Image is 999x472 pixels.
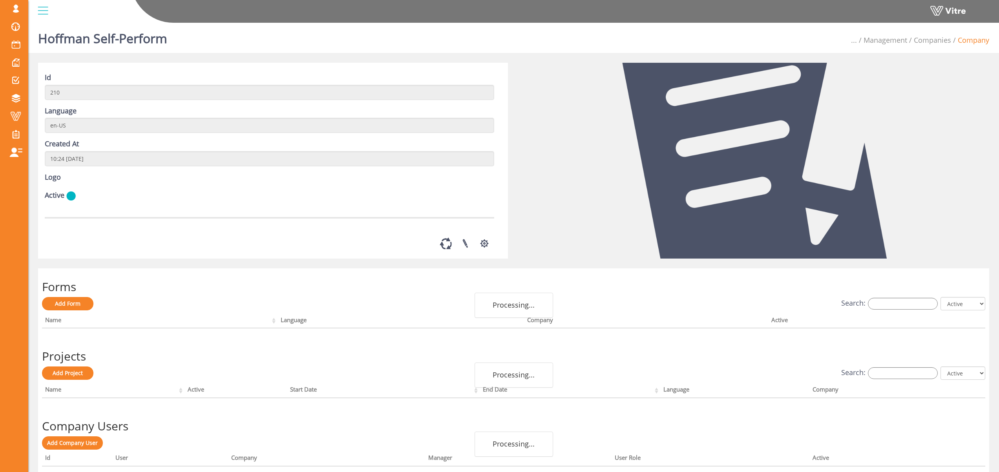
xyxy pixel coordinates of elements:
th: Active [184,383,287,398]
label: Active [45,190,64,200]
th: Language [278,314,524,329]
th: User Role [612,452,809,467]
span: Add Project [53,369,83,377]
input: Search: [868,367,938,379]
h2: Forms [42,280,985,293]
label: Search: [841,367,938,379]
th: End Date [480,383,660,398]
a: Add Company User [42,436,103,450]
th: Active [768,314,938,329]
a: Add Form [42,297,93,310]
li: Management [857,35,907,46]
th: Company [809,383,957,398]
div: Processing... [475,293,553,318]
label: Language [45,106,77,116]
th: Active [809,452,947,467]
th: Name [42,383,184,398]
th: Company [524,314,768,329]
th: Company [228,452,425,467]
input: Search: [868,298,938,310]
span: Add Company User [47,439,98,446]
th: Name [42,314,278,329]
a: Add Project [42,366,93,380]
label: Id [45,73,51,83]
div: Processing... [475,363,553,388]
h2: Projects [42,350,985,363]
h1: Hoffman Self-Perform [38,20,167,53]
th: Id [42,452,112,467]
span: ... [851,35,857,45]
th: Start Date [287,383,479,398]
li: Company [951,35,989,46]
label: Logo [45,172,61,182]
th: User [112,452,228,467]
div: Processing... [475,432,553,457]
th: Manager [425,452,611,467]
a: Companies [914,35,951,45]
label: Search: [841,298,938,310]
h2: Company Users [42,419,985,432]
img: yes [66,191,76,201]
th: Language [660,383,809,398]
span: Add Form [55,300,80,307]
label: Created At [45,139,79,149]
